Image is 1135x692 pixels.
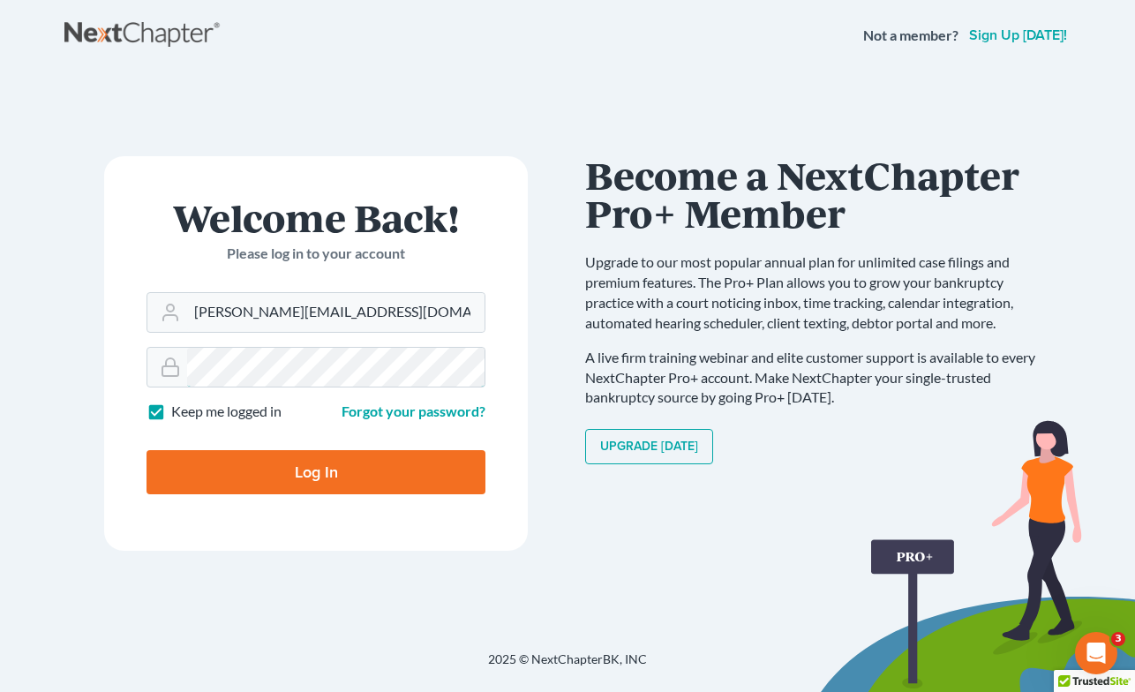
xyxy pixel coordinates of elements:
a: Forgot your password? [342,402,485,419]
strong: Not a member? [863,26,958,46]
input: Email Address [187,293,485,332]
a: Upgrade [DATE] [585,429,713,464]
input: Log In [147,450,485,494]
iframe: Intercom live chat [1075,632,1117,674]
p: Upgrade to our most popular annual plan for unlimited case filings and premium features. The Pro+... [585,252,1053,333]
h1: Welcome Back! [147,199,485,237]
p: Please log in to your account [147,244,485,264]
h1: Become a NextChapter Pro+ Member [585,156,1053,231]
div: 2025 © NextChapterBK, INC [64,651,1071,682]
label: Keep me logged in [171,402,282,422]
p: A live firm training webinar and elite customer support is available to every NextChapter Pro+ ac... [585,348,1053,409]
span: 3 [1111,632,1125,646]
a: Sign up [DATE]! [966,28,1071,42]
